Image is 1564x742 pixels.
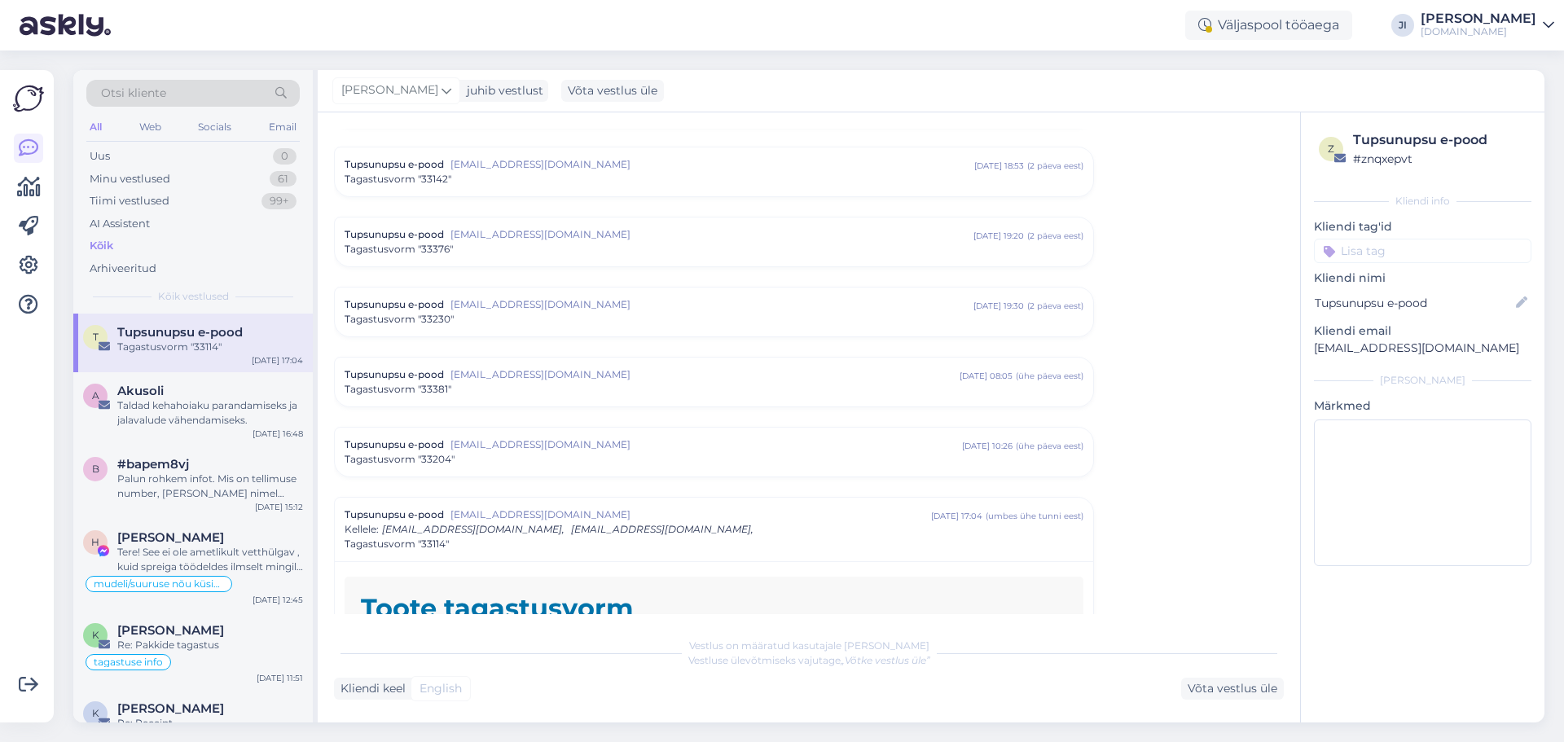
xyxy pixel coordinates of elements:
div: All [86,116,105,138]
p: Kliendi nimi [1314,270,1531,287]
span: Tupsunupsu e-pood [345,297,444,312]
span: Tagastusvorm "33381" [345,382,451,397]
span: [EMAIL_ADDRESS][DOMAIN_NAME], [571,523,753,535]
div: [DATE] 17:04 [931,510,982,522]
div: Email [266,116,300,138]
div: ( 2 päeva eest ) [1027,160,1083,172]
div: Tiimi vestlused [90,193,169,209]
div: [DATE] 18:53 [974,160,1024,172]
div: Re: Receipt [117,716,303,731]
span: Tupsunupsu e-pood [345,157,444,172]
span: Kristel Krangolm [117,623,224,638]
div: [PERSON_NAME] [1421,12,1536,25]
span: [EMAIL_ADDRESS][DOMAIN_NAME] [450,367,960,382]
div: Kõik [90,238,113,254]
span: Vestluse ülevõtmiseks vajutage [688,654,930,666]
div: # znqxepvt [1353,150,1527,168]
span: English [420,680,462,697]
div: [DATE] 17:04 [252,354,303,367]
div: [DOMAIN_NAME] [1421,25,1536,38]
span: Helerin Mõttus [117,530,224,545]
div: Tere! See ei ole ametlikult vetthülgav , kuid spreiga töödeldes ilmselt mingil määral hülgab [117,545,303,574]
span: Tagastusvorm "33114" [345,537,449,551]
div: 99+ [261,193,297,209]
span: Tagastusvorm "33230" [345,312,454,327]
div: Tupsunupsu e-pood [1353,130,1527,150]
div: Socials [195,116,235,138]
span: Tagastusvorm "33142" [345,172,451,187]
div: ( ühe päeva eest ) [1016,440,1083,452]
div: Web [136,116,165,138]
span: Tupsunupsu e-pood [117,325,243,340]
div: Võta vestlus üle [561,80,664,102]
span: [EMAIL_ADDRESS][DOMAIN_NAME], [382,523,565,535]
i: „Võtke vestlus üle” [841,654,930,666]
div: 0 [273,148,297,165]
div: ( 2 päeva eest ) [1027,300,1083,312]
div: JI [1391,14,1414,37]
p: Kliendi tag'id [1314,218,1531,235]
span: [PERSON_NAME] [341,81,438,99]
div: Kliendi info [1314,194,1531,209]
div: [DATE] 16:48 [253,428,303,440]
span: Kõik vestlused [158,289,229,304]
div: [DATE] 11:51 [257,672,303,684]
span: [EMAIL_ADDRESS][DOMAIN_NAME] [450,227,973,242]
span: Tupsunupsu e-pood [345,507,444,522]
span: K [92,629,99,641]
span: #bapem8vj [117,457,189,472]
span: H [91,536,99,548]
span: Tagastusvorm "33376" [345,242,453,257]
div: [DATE] 08:05 [960,370,1013,382]
div: ( umbes ühe tunni eest ) [986,510,1083,522]
span: tagastuse info [94,657,163,667]
span: K [92,707,99,719]
span: Kadi Kuus [117,701,224,716]
div: Taldad kehahoiaku parandamiseks ja jalavalude vähendamiseks. [117,398,303,428]
input: Lisa tag [1314,239,1531,263]
div: [DATE] 15:12 [255,501,303,513]
span: Vestlus on määratud kasutajale [PERSON_NAME] [689,639,929,652]
span: Tagastusvorm "33204" [345,452,455,467]
div: juhib vestlust [460,82,543,99]
div: Minu vestlused [90,171,170,187]
a: [PERSON_NAME][DOMAIN_NAME] [1421,12,1554,38]
img: Askly Logo [13,83,44,114]
div: 61 [270,171,297,187]
span: Otsi kliente [101,85,166,102]
span: Tupsunupsu e-pood [345,367,444,382]
p: Märkmed [1314,397,1531,415]
div: Kliendi keel [334,680,406,697]
div: Tagastusvorm "33114" [117,340,303,354]
span: mudeli/suuruse nõu küsimine [94,579,224,589]
div: Palun rohkem infot. Mis on tellimuse number, [PERSON_NAME] nimel tehtud? [117,472,303,501]
h2: Toote tagastusvorm [361,593,1067,624]
span: Tupsunupsu e-pood [345,437,444,452]
span: [EMAIL_ADDRESS][DOMAIN_NAME] [450,297,973,312]
div: ( ühe päeva eest ) [1016,370,1083,382]
div: Re: Pakkide tagastus [117,638,303,652]
span: [EMAIL_ADDRESS][DOMAIN_NAME] [450,437,962,452]
span: z [1328,143,1334,155]
span: [EMAIL_ADDRESS][DOMAIN_NAME] [450,507,931,522]
input: Lisa nimi [1315,294,1513,312]
div: Väljaspool tööaega [1185,11,1352,40]
div: ( 2 päeva eest ) [1027,230,1083,242]
div: [DATE] 19:30 [973,300,1024,312]
span: Tupsunupsu e-pood [345,227,444,242]
span: Akusoli [117,384,164,398]
div: Võta vestlus üle [1181,678,1284,700]
div: AI Assistent [90,216,150,232]
div: Arhiveeritud [90,261,156,277]
div: [DATE] 19:20 [973,230,1024,242]
div: [DATE] 12:45 [253,594,303,606]
div: [DATE] 10:26 [962,440,1013,452]
span: Kellele : [345,523,379,535]
p: Kliendi email [1314,323,1531,340]
span: A [92,389,99,402]
span: [EMAIL_ADDRESS][DOMAIN_NAME] [450,157,974,172]
div: Uus [90,148,110,165]
p: [EMAIL_ADDRESS][DOMAIN_NAME] [1314,340,1531,357]
span: b [92,463,99,475]
span: T [93,331,99,343]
